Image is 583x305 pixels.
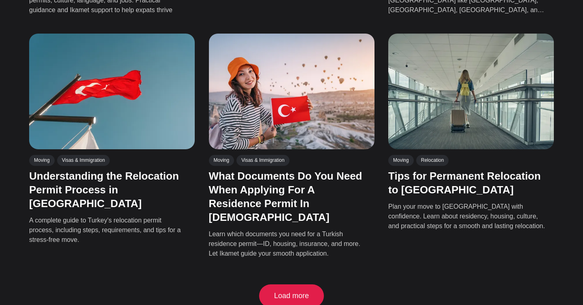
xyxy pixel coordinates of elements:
[29,34,195,150] img: Understanding the Relocation Permit Process in Turkey
[209,170,362,223] a: What Documents Do You Need When Applying For A Residence Permit In [DEMOGRAPHIC_DATA]
[236,155,289,165] a: Visas & Immigration
[416,155,449,165] a: Relocation
[388,202,546,231] p: Plan your move to [GEOGRAPHIC_DATA] with confidence. Learn about residency, housing, culture, and...
[29,155,55,165] a: Moving
[29,170,179,210] a: Understanding the Relocation Permit Process in [GEOGRAPHIC_DATA]
[388,34,554,150] img: Tips for Permanent Relocation to Turkey
[209,155,234,165] a: Moving
[29,216,187,245] p: A complete guide to Turkey's relocation permit process, including steps, requirements, and tips f...
[388,170,541,196] a: Tips for Permanent Relocation to [GEOGRAPHIC_DATA]
[388,155,414,165] a: Moving
[209,34,374,150] img: What Documents Do You Need When Applying For A Residence Permit In Turkey
[57,155,110,165] a: Visas & Immigration
[209,229,366,258] p: Learn which documents you need for a Turkish residence permit—ID, housing, insurance, and more. L...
